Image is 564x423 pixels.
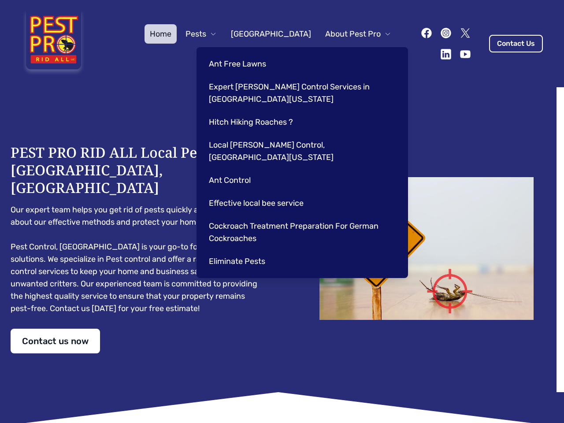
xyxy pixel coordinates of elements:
a: Blog [326,44,353,63]
button: About Pest Pro [320,24,397,44]
a: Expert [PERSON_NAME] Control Services in [GEOGRAPHIC_DATA][US_STATE] [204,77,397,109]
a: Hitch Hiking Roaches ? [204,112,397,132]
a: [GEOGRAPHIC_DATA] [226,24,316,44]
img: Pest Pro Rid All [21,11,86,77]
a: Ant Free Lawns [204,54,397,74]
button: Pests [180,24,222,44]
pre: Our expert team helps you get rid of pests quickly and safely. Learn about our effective methods ... [11,204,264,315]
img: Dead cockroach on floor with caution sign pest control [300,177,553,320]
span: About Pest Pro [325,28,381,40]
a: Home [145,24,177,44]
a: Contact Us [489,35,543,52]
a: Cockroach Treatment Preparation For German Cockroaches [204,216,397,248]
a: Ant Control [204,171,397,190]
a: Local [PERSON_NAME] Control, [GEOGRAPHIC_DATA][US_STATE] [204,135,397,167]
button: Pest Control Community B2B [194,44,323,63]
span: Pests [186,28,206,40]
a: Contact [356,44,397,63]
a: Eliminate Pests [204,252,397,271]
a: Contact us now [11,329,100,353]
a: Effective local bee service [204,193,397,213]
h1: PEST PRO RID ALL Local Pest Control [GEOGRAPHIC_DATA], [GEOGRAPHIC_DATA] [11,144,264,197]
